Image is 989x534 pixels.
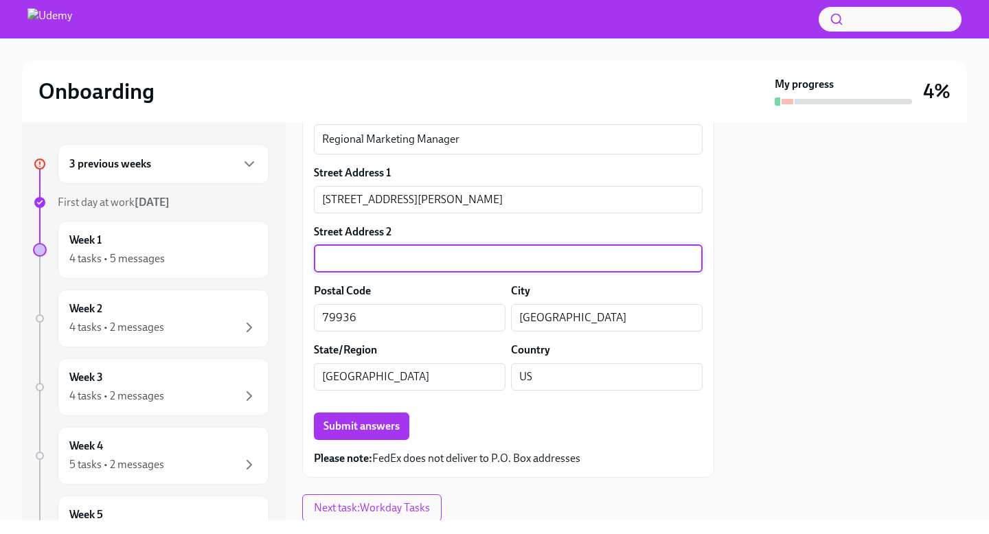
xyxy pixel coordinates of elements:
[69,233,102,248] h6: Week 1
[302,494,442,522] button: Next task:Workday Tasks
[69,251,165,266] div: 4 tasks • 5 messages
[314,501,430,515] span: Next task : Workday Tasks
[314,451,703,466] p: FedEx does not deliver to P.O. Box addresses
[314,165,391,181] label: Street Address 1
[69,388,164,404] div: 4 tasks • 2 messages
[38,78,155,105] h2: Onboarding
[69,370,103,385] h6: Week 3
[33,358,269,416] a: Week 34 tasks • 2 messages
[33,290,269,347] a: Week 24 tasks • 2 messages
[511,343,550,358] label: Country
[775,77,834,92] strong: My progress
[69,439,103,454] h6: Week 4
[69,507,103,522] h6: Week 5
[69,320,164,335] div: 4 tasks • 2 messages
[33,427,269,485] a: Week 45 tasks • 2 messages
[314,413,409,440] button: Submit answers
[923,79,951,104] h3: 4%
[58,144,269,184] div: 3 previous weeks
[314,224,391,240] label: Street Address 2
[511,283,530,299] label: City
[69,156,151,172] h6: 3 previous weeks
[314,283,371,299] label: Postal Code
[27,8,72,30] img: Udemy
[135,196,170,209] strong: [DATE]
[33,195,269,210] a: First day at work[DATE]
[33,221,269,279] a: Week 14 tasks • 5 messages
[69,457,164,472] div: 5 tasks • 2 messages
[69,301,102,316] h6: Week 2
[314,343,377,358] label: State/Region
[323,419,400,433] span: Submit answers
[322,131,694,148] textarea: Regional Marketing Manager
[314,452,372,465] strong: Please note:
[58,196,170,209] span: First day at work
